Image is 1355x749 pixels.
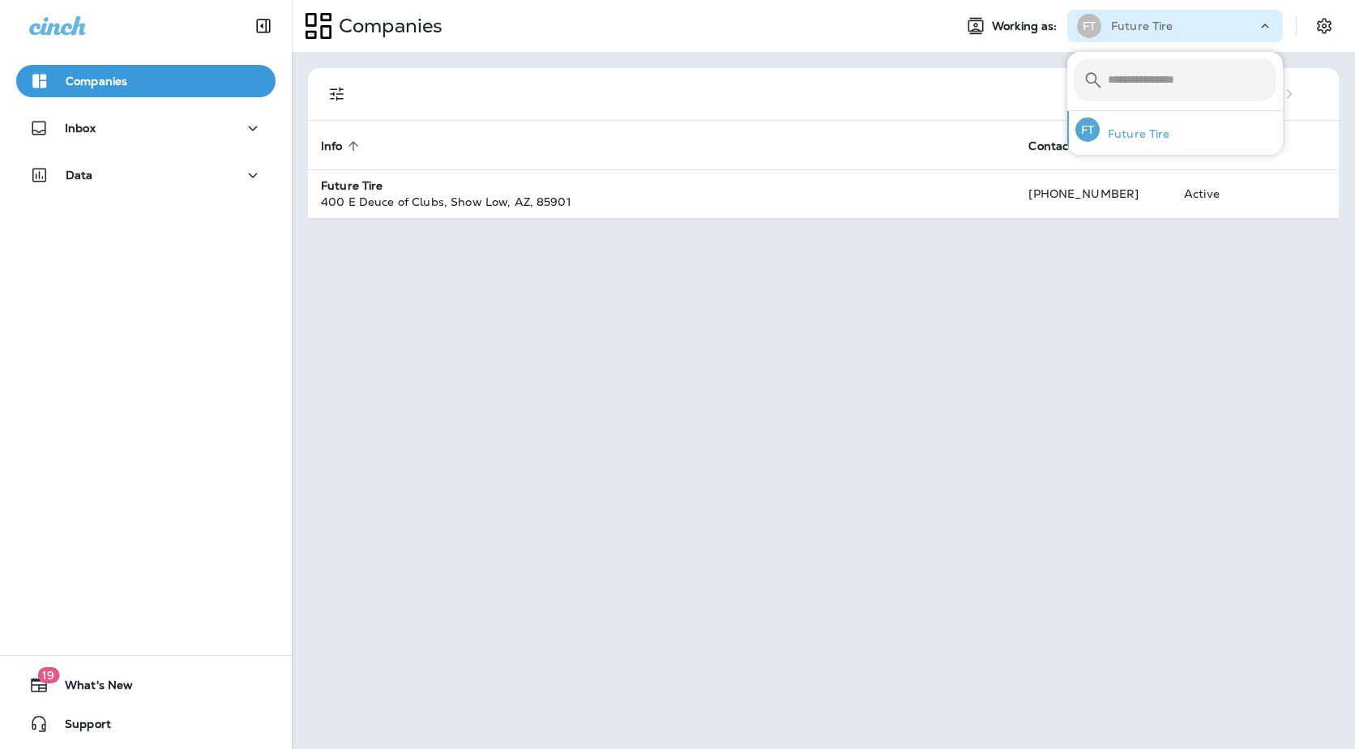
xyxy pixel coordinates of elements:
span: Contact [1028,139,1094,153]
button: Companies [16,65,276,97]
button: 19What's New [16,669,276,701]
p: Companies [332,14,442,38]
p: Future Tire [1100,127,1170,140]
button: Collapse Sidebar [241,10,286,42]
span: 19 [37,667,59,683]
strong: Future Tire [321,178,383,193]
button: Settings [1310,11,1339,41]
td: Active [1171,169,1268,218]
button: Filters [321,78,353,110]
div: FT [1077,14,1101,38]
button: Inbox [16,112,276,144]
td: [PHONE_NUMBER] [1015,169,1171,218]
span: Support [49,717,111,737]
button: Support [16,708,276,740]
span: Info [321,139,364,153]
p: Data [66,169,93,182]
span: Working as: [992,19,1061,33]
button: FTFuture Tire [1067,111,1283,148]
span: What's New [49,678,133,698]
span: Contact [1028,139,1073,153]
span: Info [321,139,343,153]
p: Inbox [65,122,96,135]
div: FT [1075,118,1100,142]
p: Companies [66,75,127,88]
p: Future Tire [1111,19,1173,32]
div: 400 E Deuce of Clubs , Show Low , AZ , 85901 [321,194,1002,210]
button: Data [16,159,276,191]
